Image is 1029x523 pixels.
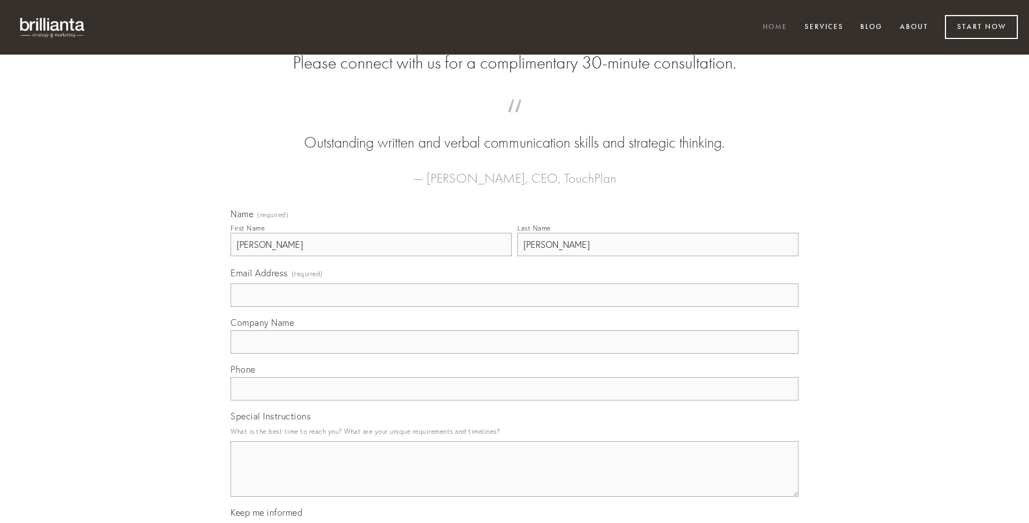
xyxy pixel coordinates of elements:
[231,208,253,219] span: Name
[248,154,781,189] figcaption: — [PERSON_NAME], CEO, TouchPlan
[231,52,798,74] h2: Please connect with us for a complimentary 30-minute consultation.
[945,15,1018,39] a: Start Now
[231,507,302,518] span: Keep me informed
[231,410,311,422] span: Special Instructions
[231,267,288,278] span: Email Address
[517,224,551,232] div: Last Name
[797,18,851,37] a: Services
[231,224,264,232] div: First Name
[248,110,781,154] blockquote: Outstanding written and verbal communication skills and strategic thinking.
[756,18,795,37] a: Home
[11,11,95,43] img: brillianta - research, strategy, marketing
[231,364,256,375] span: Phone
[292,266,323,281] span: (required)
[893,18,935,37] a: About
[853,18,890,37] a: Blog
[231,424,798,439] p: What is the best time to reach you? What are your unique requirements and timelines?
[231,317,294,328] span: Company Name
[257,212,288,218] span: (required)
[248,110,781,132] span: “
